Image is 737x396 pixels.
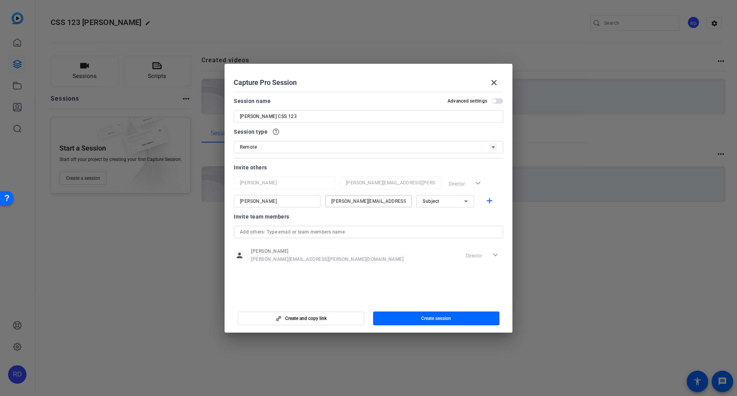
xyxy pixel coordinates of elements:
[234,250,245,261] mat-icon: person
[240,178,329,187] input: Name...
[240,227,497,237] input: Add others: Type email or team members name
[240,112,497,121] input: Enter Session Name
[234,163,503,172] div: Invite others
[234,96,271,106] div: Session name
[346,178,435,187] input: Email...
[423,199,440,204] span: Subject
[238,311,364,325] button: Create and copy link
[285,315,327,321] span: Create and copy link
[485,196,494,206] mat-icon: add
[272,128,280,136] mat-icon: help_outline
[421,315,451,321] span: Create session
[251,256,403,262] span: [PERSON_NAME][EMAIL_ADDRESS][PERSON_NAME][DOMAIN_NAME]
[234,73,503,92] div: Capture Pro Session
[489,78,499,87] mat-icon: close
[240,197,314,206] input: Name...
[234,127,268,136] span: Session type
[448,98,487,104] h2: Advanced settings
[240,144,257,150] span: Remote
[251,248,403,254] span: [PERSON_NAME]
[373,311,500,325] button: Create session
[331,197,406,206] input: Email...
[234,212,503,221] div: Invite team members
